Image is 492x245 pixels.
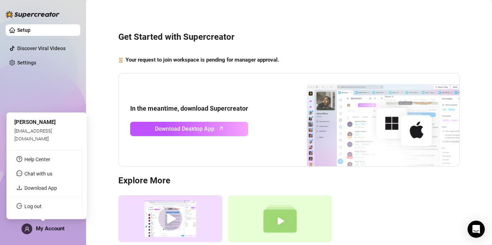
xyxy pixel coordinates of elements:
[24,171,52,177] span: Chat with us
[130,122,248,136] a: Download Desktop Apparrow-up
[155,124,215,133] span: Download Desktop App
[468,221,485,238] div: Open Intercom Messenger
[118,32,460,43] h3: Get Started with Supercreator
[14,128,52,141] span: [EMAIL_ADDRESS][DOMAIN_NAME]
[14,119,56,125] span: [PERSON_NAME]
[280,73,459,167] img: download app
[24,157,50,162] a: Help Center
[36,225,65,232] span: My Account
[17,45,66,51] a: Discover Viral Videos
[11,201,82,212] li: Log out
[217,124,225,133] span: arrow-up
[126,57,279,63] strong: Your request to join workspace is pending for manager approval.
[118,175,460,187] h3: Explore More
[17,27,30,33] a: Setup
[24,203,42,209] a: Log out
[118,56,123,64] span: hourglass
[118,195,222,242] img: supercreator demo
[16,170,22,176] span: message
[228,195,332,242] img: help guides
[6,11,60,18] img: logo-BBDzfeDw.svg
[24,226,30,232] span: user
[130,105,248,112] strong: In the meantime, download Supercreator
[17,60,36,66] a: Settings
[24,185,57,191] a: Download App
